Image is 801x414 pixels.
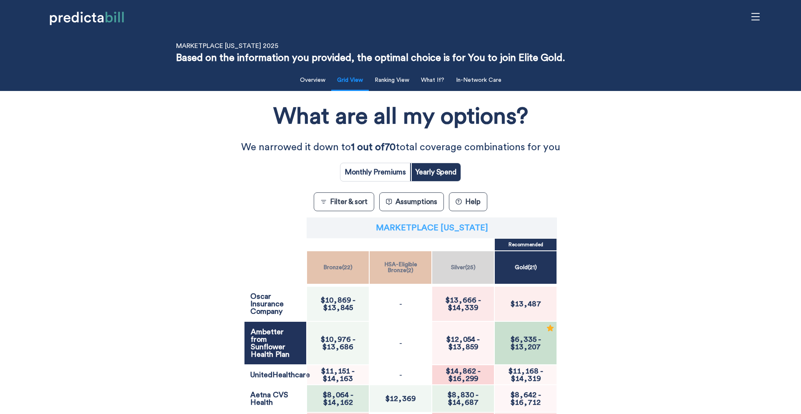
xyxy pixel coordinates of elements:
button: ?Help [449,192,487,211]
span: - [538,391,541,399]
span: $12,054 [446,336,475,343]
span: - [478,367,481,375]
p: Gold ( 21 ) [515,265,537,270]
span: $14,162 [323,399,353,406]
span: $8,830 [448,391,474,399]
text: ? [457,199,460,204]
h1: What are all my options? [273,101,528,133]
span: $11,168 [509,367,539,375]
span: - [353,296,355,304]
button: In-Network Care [451,72,506,89]
p: Silver ( 25 ) [451,265,476,270]
button: Ranking View [370,72,414,89]
p: Ambetter from Sunflower Health Plan [251,328,300,358]
strong: 1 out of 70 [351,142,396,152]
button: Grid View [332,72,368,89]
p: Bronze ( 22 ) [323,265,353,270]
span: - [353,336,355,343]
span: $10,976 [321,336,351,343]
span: $13,686 [322,343,353,351]
p: - [399,300,402,308]
p: Oscar Insurance Company [250,293,300,315]
p: Marketplace [US_STATE] 2025 [176,42,278,50]
span: $13,859 [448,343,478,351]
span: $14,687 [448,399,479,406]
div: Recommended [546,324,554,336]
span: $13,845 [323,304,353,311]
span: $14,319 [511,375,541,382]
p: HSA-Eligible Bronze ( 2 ) [373,262,428,273]
span: $12,369 [383,395,418,402]
span: $14,339 [448,304,478,311]
button: Assumptions [379,192,444,211]
span: $10,869 [321,296,351,304]
span: - [476,391,479,399]
span: $8,642 [511,391,537,399]
span: - [538,336,541,343]
span: $14,862 [446,367,476,375]
span: $16,712 [511,399,541,406]
span: $6,335 [511,336,537,343]
span: - [350,391,353,399]
span: $14,163 [323,375,353,382]
span: $8,064 [323,391,349,399]
button: What If? [416,72,449,89]
p: Recommended [509,242,543,247]
p: We narrowed it down to total coverage combinations for you [200,139,601,156]
span: - [478,296,481,304]
p: - [399,339,402,347]
p: Based on the information you provided, the optimal choice is for You to join Elite Gold. [176,50,565,67]
span: menu [748,9,763,25]
span: $13,207 [511,343,541,351]
span: $11,151 [321,367,350,375]
p: - [399,371,402,379]
span: - [352,367,355,375]
span: $13,666 [446,296,476,304]
p: Aetna CVS Health [250,391,300,406]
span: - [477,336,480,343]
button: Filter & sort [314,192,374,211]
span: $16,299 [448,375,478,382]
p: Marketplace Kansas [376,224,488,232]
button: Overview [295,72,330,89]
span: $13,487 [508,300,544,308]
span: - [540,367,543,375]
p: UnitedHealthcare [250,371,300,379]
